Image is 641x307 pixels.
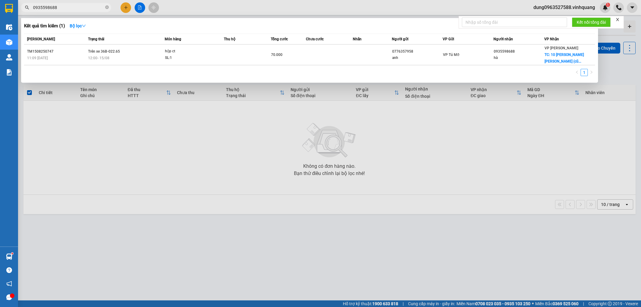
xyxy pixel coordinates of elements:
[27,56,48,60] span: 11:09 [DATE]
[271,53,282,57] span: 70.000
[545,46,578,50] span: VP [PERSON_NAME]
[572,17,611,27] button: Kết nối tổng đài
[27,48,86,55] div: TM1508250747
[6,24,12,30] img: warehouse-icon
[6,281,12,287] span: notification
[6,267,12,273] span: question-circle
[544,37,559,41] span: VP Nhận
[88,37,104,41] span: Trạng thái
[306,37,324,41] span: Chưa cước
[392,48,442,55] div: 0776357958
[575,70,579,74] span: left
[581,69,588,76] a: 1
[33,4,104,11] input: Tìm tên, số ĐT hoặc mã đơn
[88,49,120,54] span: Trên xe 36B-022.65
[6,54,12,60] img: warehouse-icon
[615,17,620,22] span: close
[165,48,210,55] div: hộp ct
[24,23,65,29] h3: Kết quả tìm kiếm ( 1 )
[573,69,581,76] li: Previous Page
[65,21,91,31] button: Bộ lọcdown
[353,37,362,41] span: Nhãn
[392,37,408,41] span: Người gửi
[25,5,29,10] span: search
[105,5,109,11] span: close-circle
[443,37,454,41] span: VP Gửi
[494,48,544,55] div: 0935598688
[443,53,459,57] span: VP Tú Mỡ
[6,69,12,75] img: solution-icon
[462,17,567,27] input: Nhập số tổng đài
[224,37,235,41] span: Thu hộ
[165,37,181,41] span: Món hàng
[82,24,86,28] span: down
[392,55,442,61] div: anh
[545,53,584,63] span: TC: 10 [PERSON_NAME] [PERSON_NAME] (cũ...
[27,37,55,41] span: [PERSON_NAME]
[6,253,12,260] img: warehouse-icon
[493,37,513,41] span: Người nhận
[6,39,12,45] img: warehouse-icon
[165,55,210,61] div: SL: 1
[11,253,13,254] sup: 1
[494,55,544,61] div: hà
[590,70,593,74] span: right
[6,294,12,300] span: message
[271,37,288,41] span: Tổng cước
[577,19,606,26] span: Kết nối tổng đài
[588,69,595,76] button: right
[105,5,109,9] span: close-circle
[573,69,581,76] button: left
[70,23,86,28] strong: Bộ lọc
[88,56,109,60] span: 12:00 - 15/08
[588,69,595,76] li: Next Page
[5,4,13,13] img: logo-vxr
